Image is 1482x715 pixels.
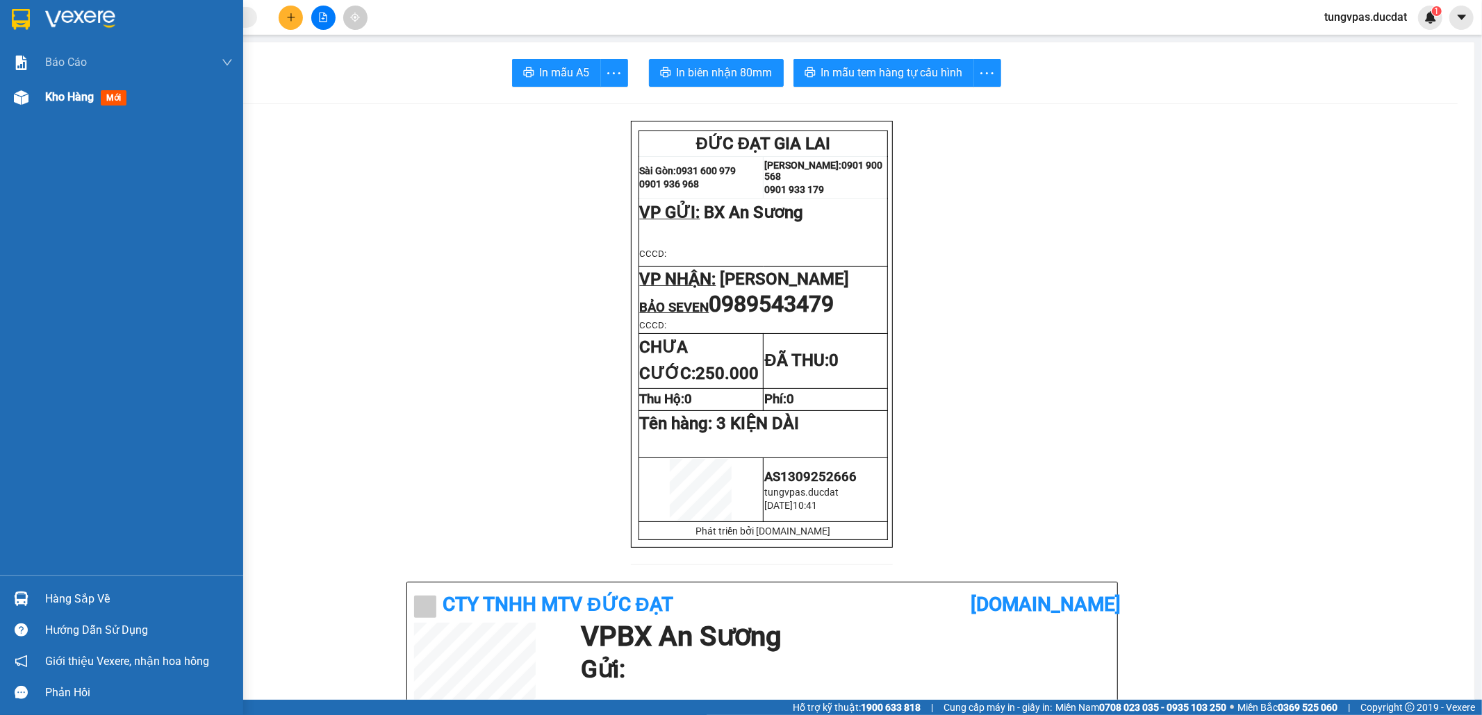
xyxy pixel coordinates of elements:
img: solution-icon [14,56,28,70]
span: message [15,686,28,699]
div: Phản hồi [45,682,233,703]
span: VP GỬI: [9,91,69,110]
span: Hỗ trợ kỹ thuật: [793,700,921,715]
button: printerIn mẫu A5 [512,59,601,87]
strong: 0901 900 568 [764,160,882,182]
span: mới [101,90,126,106]
span: Tên hàng: [640,414,800,433]
span: ĐỨC ĐẠT GIA LAI [60,13,195,33]
span: AS1309252666 [764,469,857,485]
span: printer [523,67,534,80]
button: more [600,59,628,87]
strong: 0708 023 035 - 0935 103 250 [1099,702,1226,713]
button: file-add [311,6,336,30]
strong: Sài Gòn: [640,165,677,176]
span: CCCD: [640,249,667,259]
span: Kho hàng [45,90,94,103]
button: printerIn biên nhận 80mm [649,59,784,87]
b: [DOMAIN_NAME] [971,593,1121,616]
strong: 0901 936 968 [9,61,77,74]
img: warehouse-icon [14,90,28,105]
strong: 0901 936 968 [640,178,700,190]
span: CCCD: [640,320,667,330]
span: 250.000 [696,364,759,383]
span: printer [805,67,816,80]
span: 0 [685,392,693,407]
span: printer [660,67,671,80]
button: caret-down [1449,6,1474,30]
strong: 0931 600 979 [51,46,119,59]
sup: 1 [1432,6,1442,16]
span: 0 [829,351,839,370]
span: notification [15,655,28,668]
td: Phát triển bởi [DOMAIN_NAME] [639,522,888,540]
span: 0989543479 [709,291,834,317]
strong: Phí: [764,392,794,407]
span: 3 KIỆN DÀI [717,414,800,433]
span: aim [350,12,360,22]
span: BX An Sương [74,91,173,110]
span: Miền Nam [1055,700,1226,715]
strong: Sài Gòn: [9,46,51,59]
span: file-add [318,12,328,22]
strong: 1900 633 818 [861,702,921,713]
button: plus [279,6,303,30]
img: icon-new-feature [1424,11,1437,24]
span: down [222,57,233,68]
strong: [PERSON_NAME]: [131,39,217,52]
span: In mẫu A5 [540,64,590,81]
span: [DATE] [764,500,793,511]
span: In biên nhận 80mm [677,64,773,81]
span: question-circle [15,623,28,637]
img: warehouse-icon [14,591,28,606]
h1: VP BX An Sương [581,623,1103,650]
span: VP NHẬN: [640,269,716,289]
b: CTy TNHH MTV ĐỨC ĐẠT [443,593,673,616]
span: Cung cấp máy in - giấy in: [944,700,1052,715]
button: printerIn mẫu tem hàng tự cấu hình [793,59,974,87]
span: tungvpas.ducdat [1313,8,1418,26]
button: aim [343,6,368,30]
h1: Gửi: [581,650,1103,689]
button: more [973,59,1001,87]
span: ĐỨC ĐẠT GIA LAI [696,134,831,153]
span: tungvpas.ducdat [764,487,839,498]
span: BẢO SEVEN [640,300,709,315]
span: more [974,65,1001,82]
span: ⚪️ [1230,705,1234,710]
span: 10:41 [793,500,817,511]
span: copyright [1405,703,1415,712]
div: Hàng sắp về [45,589,233,609]
span: 1 [1434,6,1439,16]
span: | [931,700,933,715]
strong: CHƯA CƯỚC: [640,337,759,383]
strong: 0901 933 179 [131,67,199,81]
span: VP GỬI: [640,203,700,222]
span: Miền Bắc [1237,700,1337,715]
span: | [1348,700,1350,715]
span: Báo cáo [45,53,87,71]
strong: 0901 933 179 [764,184,824,195]
span: Giới thiệu Vexere, nhận hoa hồng [45,653,209,670]
span: [PERSON_NAME] [721,269,850,289]
strong: ĐÃ THU: [764,351,838,370]
strong: Thu Hộ: [640,392,693,407]
span: 0 [787,392,794,407]
div: Hướng dẫn sử dụng [45,620,233,641]
strong: 0931 600 979 [677,165,736,176]
span: more [601,65,627,82]
strong: 0901 900 568 [131,39,242,65]
span: caret-down [1456,11,1468,24]
span: BX An Sương [705,203,804,222]
span: plus [286,12,296,22]
strong: 0369 525 060 [1278,702,1337,713]
strong: [PERSON_NAME]: [764,160,841,171]
span: In mẫu tem hàng tự cấu hình [821,64,963,81]
img: logo-vxr [12,9,30,30]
